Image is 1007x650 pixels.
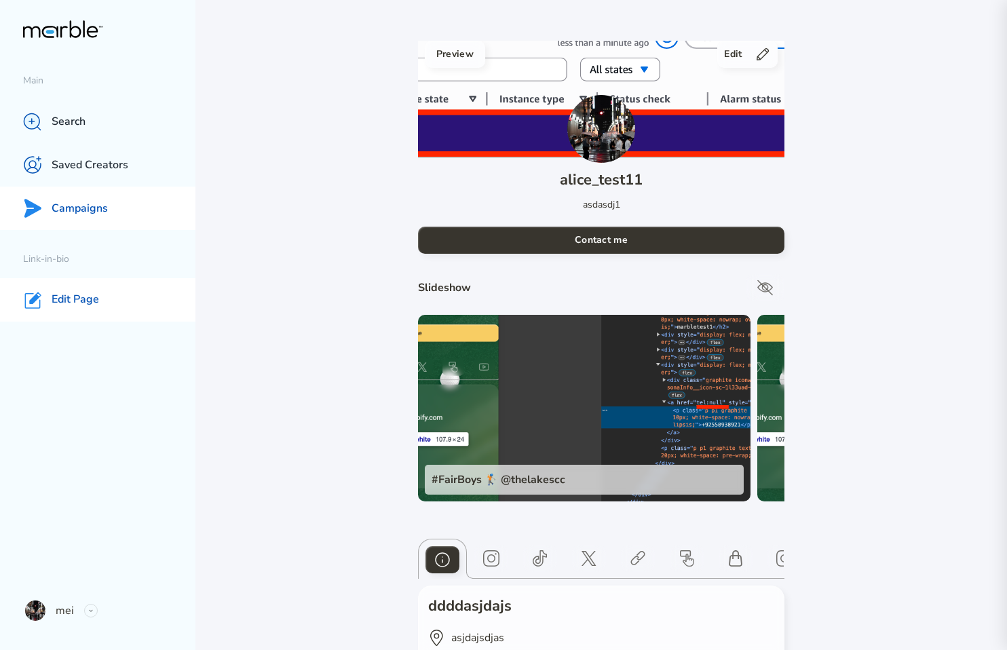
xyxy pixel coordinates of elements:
h4: Edit [724,46,742,62]
p: Campaigns [52,202,108,216]
button: Contact me [418,227,784,254]
h4: Preview [436,46,474,62]
button: Preview [425,41,485,68]
button: Edit [717,41,778,68]
p: Main [23,75,195,88]
p: mei [56,603,74,619]
h2: ddddasjdajs [428,596,774,616]
h3: #FairBoys 🏌🏻 @thelakescc [432,472,565,488]
p: Edit Page [52,292,99,307]
img: 4f78947f2dd0cd6b8e49c5f762bc88c7 [418,315,750,501]
h3: Slideshow [418,280,740,296]
p: asjdajsdjas [451,630,504,646]
p: Search [52,115,85,129]
p: Saved Creators [52,158,128,172]
h4: Contact me [575,232,628,248]
p: asdasdj1 [583,197,620,213]
p: Link-in-bio [23,253,195,266]
h2: alice_test11 [560,170,643,190]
